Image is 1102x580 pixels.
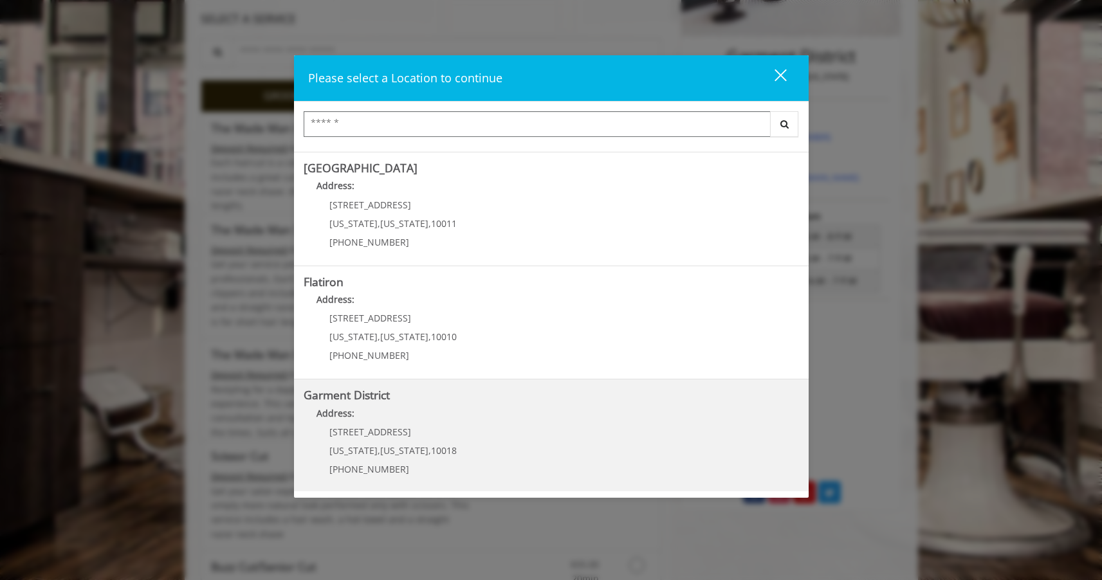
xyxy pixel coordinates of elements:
[329,426,411,438] span: [STREET_ADDRESS]
[329,331,378,343] span: [US_STATE]
[751,65,794,91] button: close dialog
[777,120,792,129] i: Search button
[304,111,771,137] input: Search Center
[329,463,409,475] span: [PHONE_NUMBER]
[329,236,409,248] span: [PHONE_NUMBER]
[431,331,457,343] span: 10010
[317,293,354,305] b: Address:
[380,217,428,230] span: [US_STATE]
[329,217,378,230] span: [US_STATE]
[329,199,411,211] span: [STREET_ADDRESS]
[378,444,380,457] span: ,
[760,68,785,87] div: close dialog
[378,331,380,343] span: ,
[431,217,457,230] span: 10011
[428,331,431,343] span: ,
[329,444,378,457] span: [US_STATE]
[304,111,799,143] div: Center Select
[378,217,380,230] span: ,
[308,70,502,86] span: Please select a Location to continue
[380,331,428,343] span: [US_STATE]
[428,444,431,457] span: ,
[380,444,428,457] span: [US_STATE]
[304,160,418,176] b: [GEOGRAPHIC_DATA]
[317,179,354,192] b: Address:
[304,387,390,403] b: Garment District
[304,274,344,289] b: Flatiron
[317,407,354,419] b: Address:
[428,217,431,230] span: ,
[431,444,457,457] span: 10018
[329,349,409,361] span: [PHONE_NUMBER]
[329,312,411,324] span: [STREET_ADDRESS]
